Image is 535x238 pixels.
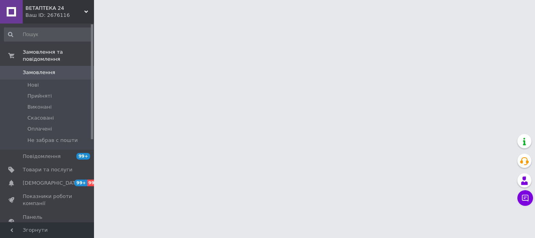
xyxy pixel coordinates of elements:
[27,104,52,111] span: Виконані
[27,125,52,133] span: Оплачені
[23,49,94,63] span: Замовлення та повідомлення
[4,27,92,42] input: Пошук
[23,153,61,160] span: Повідомлення
[23,193,72,207] span: Показники роботи компанії
[25,5,84,12] span: ВЕТАПТЕКА 24
[23,180,81,187] span: [DEMOGRAPHIC_DATA]
[23,166,72,173] span: Товари та послуги
[25,12,94,19] div: Ваш ID: 2676116
[74,180,87,186] span: 99+
[517,190,533,206] button: Чат з покупцем
[27,114,54,122] span: Скасовані
[76,153,90,160] span: 99+
[87,180,100,186] span: 99+
[27,93,52,100] span: Прийняті
[27,137,78,144] span: Не забрав с пошти
[23,69,55,76] span: Замовлення
[27,82,39,89] span: Нові
[23,214,72,228] span: Панель управління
